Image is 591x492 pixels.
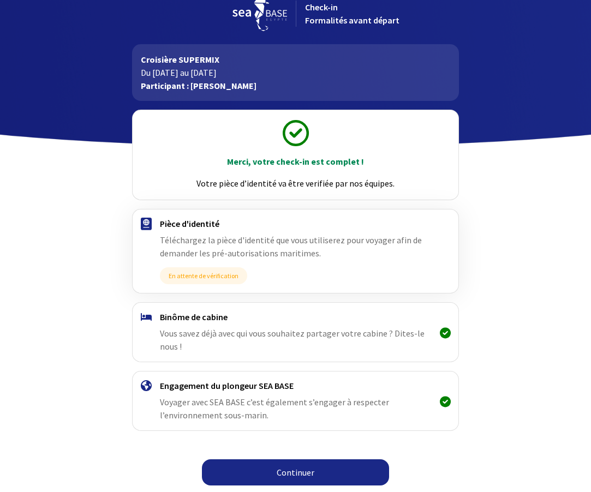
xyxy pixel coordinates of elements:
[160,267,247,284] span: En attente de vérification
[141,79,451,92] p: Participant : [PERSON_NAME]
[141,66,451,79] p: Du [DATE] au [DATE]
[160,235,422,259] span: Téléchargez la pièce d'identité que vous utiliserez pour voyager afin de demander les pré-autoris...
[142,177,449,190] p: Votre pièce d’identité va être verifiée par nos équipes.
[202,459,389,485] a: Continuer
[141,380,152,391] img: engagement.svg
[160,311,431,322] h4: Binôme de cabine
[305,2,399,26] span: Check-in Formalités avant départ
[141,218,152,230] img: passport.svg
[160,397,389,421] span: Voyager avec SEA BASE c’est également s’engager à respecter l’environnement sous-marin.
[141,313,152,321] img: binome.svg
[160,380,431,391] h4: Engagement du plongeur SEA BASE
[160,328,425,352] span: Vous savez déjà avec qui vous souhaitez partager votre cabine ? Dites-le nous !
[160,218,431,229] h4: Pièce d'identité
[141,53,451,66] p: Croisière SUPERMIX
[142,155,449,168] p: Merci, votre check-in est complet !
